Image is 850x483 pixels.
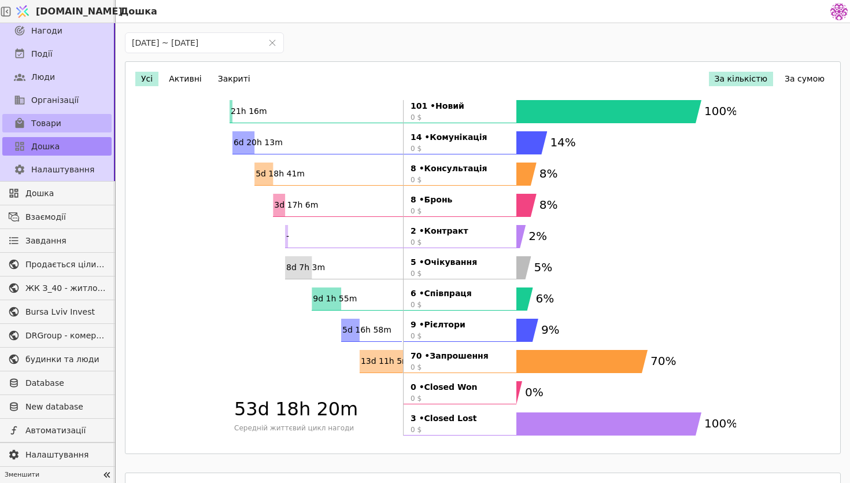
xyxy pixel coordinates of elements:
[539,198,558,212] text: 8%
[163,72,208,86] button: Активні
[12,1,116,23] a: [DOMAIN_NAME]
[342,325,391,334] text: 5d 16h 58m
[231,106,267,116] text: 21h 16m
[14,1,31,23] img: Logo
[286,263,325,272] text: 8d 7h 3m
[31,141,60,153] span: Дошка
[541,323,560,337] text: 9%
[709,72,774,86] button: За кількістю
[234,138,283,147] text: 6d 20h 13m
[25,330,106,342] span: DRGroup - комерційна нерухоомість
[411,350,509,362] strong: 70 • Запрошення
[2,91,112,109] a: Організації
[411,237,509,248] span: 0 $
[534,260,553,274] text: 5%
[5,470,99,480] span: Зменшити
[830,3,848,20] img: 137b5da8a4f5046b86490006a8dec47a
[268,39,276,47] button: Clear
[25,282,106,294] span: ЖК З_40 - житлова та комерційна нерухомість класу Преміум
[2,231,112,250] a: Завдання
[411,143,509,154] span: 0 $
[779,72,830,86] button: За сумою
[212,72,256,86] button: Закриті
[2,208,112,226] a: Взаємодії
[411,194,509,206] strong: 8 • Бронь
[2,303,112,321] a: Bursa Lviv Invest
[411,256,509,268] strong: 5 • Очікування
[536,292,555,305] text: 6%
[2,326,112,345] a: DRGroup - комерційна нерухоомість
[31,164,94,176] span: Налаштування
[25,377,106,389] span: Database
[2,21,112,40] a: Нагоди
[234,423,398,433] span: Середній життєвий цикл нагоди
[25,353,106,366] span: будинки та люди
[25,235,66,247] span: Завдання
[704,104,737,118] text: 100%
[135,72,158,86] button: Усі
[31,71,55,83] span: Люди
[268,39,276,47] svg: close
[704,416,737,430] text: 100%
[2,160,112,179] a: Налаштування
[2,114,112,132] a: Товари
[411,381,509,393] strong: 0 • Closed Won
[25,306,106,318] span: Bursa Lviv Invest
[116,5,157,19] h2: Дошка
[31,25,62,37] span: Нагоди
[2,397,112,416] a: New database
[2,421,112,440] a: Автоматизації
[411,131,509,143] strong: 14 • Комунікація
[411,268,509,279] span: 0 $
[539,167,558,180] text: 8%
[2,68,112,86] a: Люди
[411,393,509,404] span: 0 $
[411,225,509,237] strong: 2 • Контракт
[31,117,61,130] span: Товари
[411,287,509,300] strong: 6 • Співпраця
[2,374,112,392] a: Database
[2,137,112,156] a: Дошка
[529,229,547,243] text: 2%
[411,362,509,373] span: 0 $
[256,169,305,178] text: 5d 18h 41m
[125,33,261,53] input: dd/MM/yyyy ~ dd/MM/yyyy
[25,259,106,271] span: Продається цілий будинок [PERSON_NAME] нерухомість
[234,395,398,423] span: 53d 18h 20m
[411,175,509,185] span: 0 $
[25,187,106,200] span: Дошка
[286,231,289,241] text: -
[411,331,509,341] span: 0 $
[2,445,112,464] a: Налаштування
[2,350,112,368] a: будинки та люди
[31,94,79,106] span: Організації
[2,279,112,297] a: ЖК З_40 - житлова та комерційна нерухомість класу Преміум
[411,100,509,112] strong: 101 • Новий
[36,5,123,19] span: [DOMAIN_NAME]
[411,425,509,435] span: 0 $
[411,412,509,425] strong: 3 • Closed Lost
[274,200,318,209] text: 3d 17h 6m
[25,425,106,437] span: Автоматизації
[25,401,106,413] span: New database
[651,354,676,368] text: 70%
[2,184,112,202] a: Дошка
[25,449,106,461] span: Налаштування
[313,294,357,303] text: 9d 1h 55m
[411,206,509,216] span: 0 $
[2,45,112,63] a: Події
[31,48,53,60] span: Події
[411,163,509,175] strong: 8 • Консультація
[411,319,509,331] strong: 9 • Рієлтори
[2,255,112,274] a: Продається цілий будинок [PERSON_NAME] нерухомість
[25,211,106,223] span: Взаємодії
[411,300,509,310] span: 0 $
[550,135,575,149] text: 14%
[525,385,544,399] text: 0%
[411,112,509,123] span: 0 $
[361,356,410,366] text: 13d 11h 5m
